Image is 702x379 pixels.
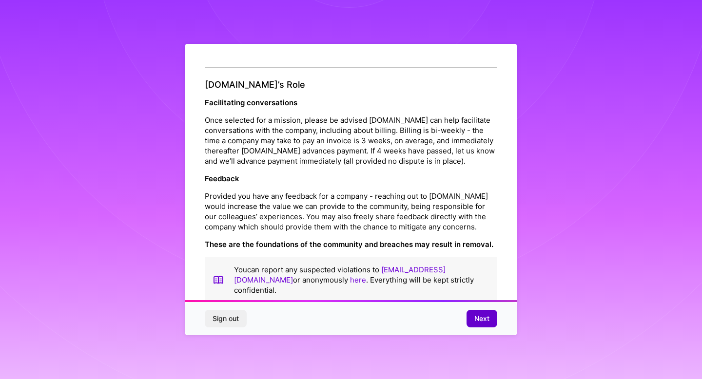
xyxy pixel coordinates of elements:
h4: [DOMAIN_NAME]’s Role [205,79,497,90]
strong: Facilitating conversations [205,98,297,107]
p: Once selected for a mission, please be advised [DOMAIN_NAME] can help facilitate conversations wi... [205,115,497,166]
a: [EMAIL_ADDRESS][DOMAIN_NAME] [234,265,446,284]
button: Next [467,310,497,327]
span: Sign out [213,314,239,323]
p: Provided you have any feedback for a company - reaching out to [DOMAIN_NAME] would increase the v... [205,191,497,232]
p: You can report any suspected violations to or anonymously . Everything will be kept strictly conf... [234,265,489,295]
button: Sign out [205,310,247,327]
img: book icon [213,265,224,295]
strong: These are the foundations of the community and breaches may result in removal. [205,240,493,249]
strong: Feedback [205,174,239,183]
a: here [350,275,366,284]
span: Next [474,314,489,323]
